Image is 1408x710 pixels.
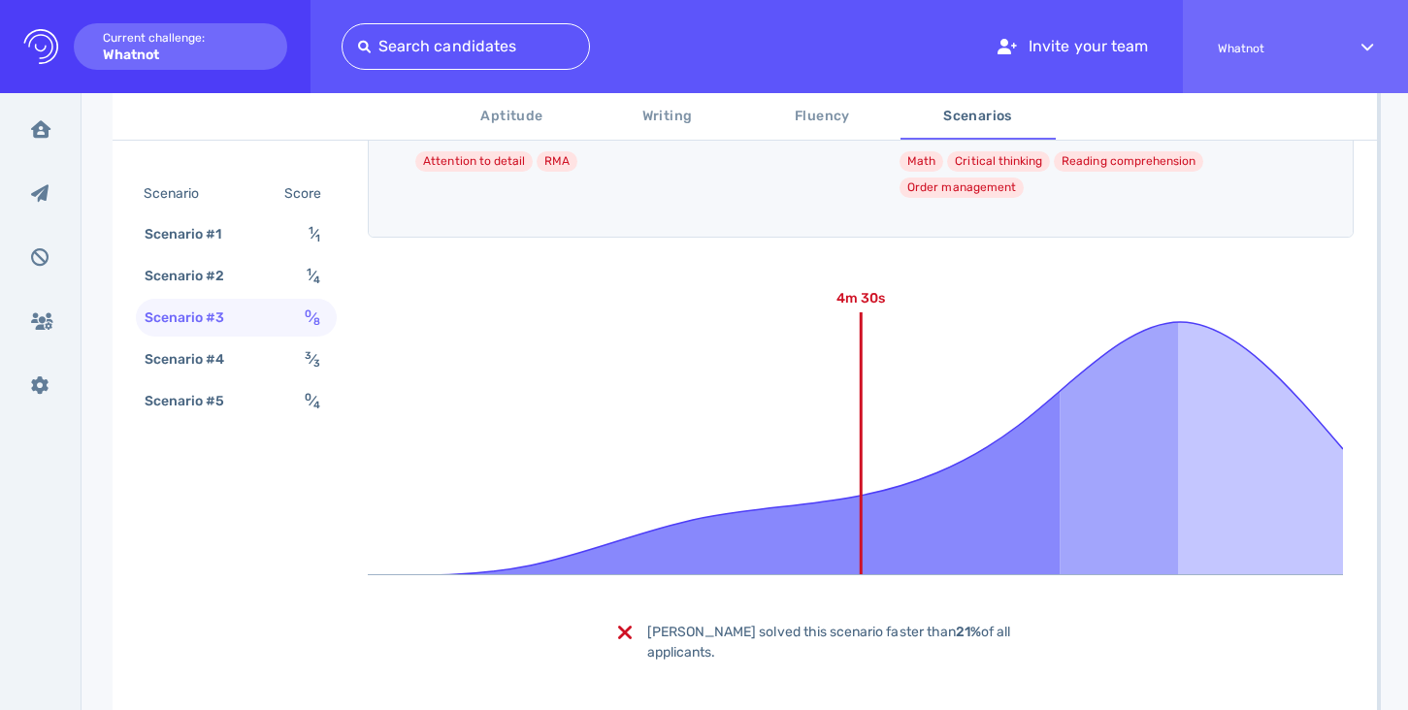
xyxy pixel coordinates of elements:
[305,349,311,362] sup: 3
[315,232,320,244] sub: 1
[912,105,1044,129] span: Scenarios
[313,357,320,370] sub: 3
[602,105,734,129] span: Writing
[446,105,578,129] span: Aptitude
[141,220,246,248] div: Scenario #1
[305,393,320,409] span: ⁄
[900,151,943,172] li: Math
[141,345,248,373] div: Scenario #4
[309,226,320,242] span: ⁄
[141,387,248,415] div: Scenario #5
[141,262,248,290] div: Scenario #2
[415,151,533,172] li: Attention to detail
[305,309,320,326] span: ⁄
[1218,42,1326,55] span: Whatnot
[947,151,1050,172] li: Critical thinking
[309,224,313,237] sup: 1
[307,266,311,278] sup: 1
[1054,151,1203,172] li: Reading comprehension
[900,177,1024,198] li: Order management
[757,105,889,129] span: Fluency
[836,290,885,307] text: 4m 30s
[305,307,311,320] sup: 0
[307,268,320,284] span: ⁄
[313,274,320,286] sub: 4
[313,399,320,411] sub: 4
[280,179,333,208] div: Score
[647,624,1011,661] span: [PERSON_NAME] solved this scenario faster than of all applicants.
[141,304,248,332] div: Scenario #3
[140,179,222,208] div: Scenario
[537,151,577,172] li: RMA
[313,315,320,328] sub: 8
[956,624,981,640] b: 21%
[305,351,320,368] span: ⁄
[305,391,311,403] sup: 0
